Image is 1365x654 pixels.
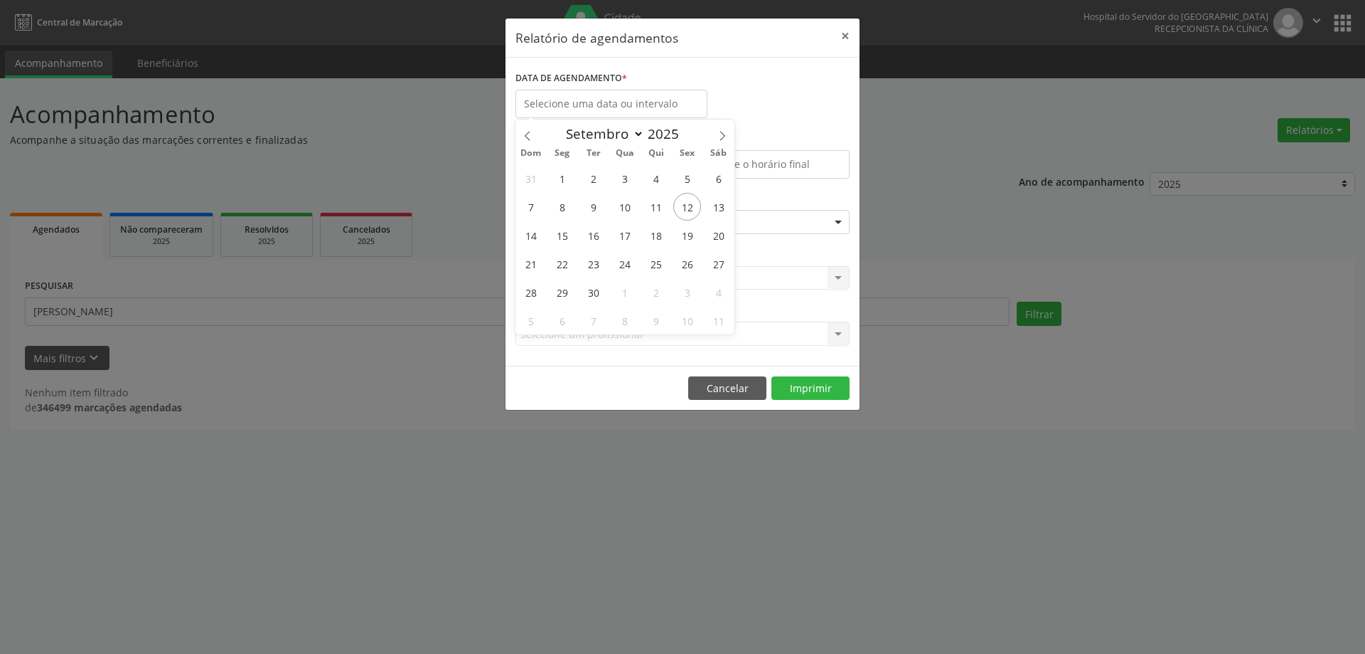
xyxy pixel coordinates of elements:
span: Ter [578,149,609,158]
input: Selecione o horário final [686,150,850,179]
span: Setembro 18, 2025 [642,221,670,249]
span: Setembro 27, 2025 [705,250,732,278]
span: Setembro 6, 2025 [705,164,732,192]
button: Imprimir [771,376,850,401]
span: Setembro 3, 2025 [611,164,638,192]
span: Setembro 10, 2025 [611,193,638,221]
span: Setembro 21, 2025 [517,250,545,278]
span: Outubro 9, 2025 [642,307,670,334]
span: Agosto 31, 2025 [517,164,545,192]
span: Outubro 3, 2025 [673,278,701,306]
span: Setembro 25, 2025 [642,250,670,278]
span: Setembro 29, 2025 [548,278,576,306]
span: Seg [547,149,578,158]
span: Outubro 1, 2025 [611,278,638,306]
span: Outubro 7, 2025 [579,307,607,334]
span: Outubro 2, 2025 [642,278,670,306]
span: Setembro 2, 2025 [579,164,607,192]
span: Setembro 1, 2025 [548,164,576,192]
span: Setembro 28, 2025 [517,278,545,306]
span: Setembro 30, 2025 [579,278,607,306]
span: Setembro 7, 2025 [517,193,545,221]
span: Qui [641,149,672,158]
span: Setembro 22, 2025 [548,250,576,278]
span: Setembro 17, 2025 [611,221,638,249]
span: Setembro 23, 2025 [579,250,607,278]
span: Outubro 5, 2025 [517,307,545,334]
span: Outubro 4, 2025 [705,278,732,306]
input: Year [644,125,691,143]
span: Sex [672,149,703,158]
span: Qua [609,149,641,158]
span: Setembro 19, 2025 [673,221,701,249]
h5: Relatório de agendamentos [515,28,678,47]
span: Setembro 26, 2025 [673,250,701,278]
span: Setembro 16, 2025 [579,221,607,249]
span: Setembro 15, 2025 [548,221,576,249]
label: DATA DE AGENDAMENTO [515,68,627,90]
span: Setembro 9, 2025 [579,193,607,221]
input: Selecione uma data ou intervalo [515,90,707,118]
span: Outubro 6, 2025 [548,307,576,334]
span: Sáb [703,149,734,158]
span: Setembro 4, 2025 [642,164,670,192]
span: Outubro 10, 2025 [673,307,701,334]
span: Setembro 5, 2025 [673,164,701,192]
span: Setembro 11, 2025 [642,193,670,221]
button: Close [831,19,860,53]
span: Outubro 8, 2025 [611,307,638,334]
button: Cancelar [688,376,766,401]
span: Outubro 11, 2025 [705,307,732,334]
span: Dom [515,149,547,158]
span: Setembro 14, 2025 [517,221,545,249]
span: Setembro 12, 2025 [673,193,701,221]
span: Setembro 20, 2025 [705,221,732,249]
select: Month [559,124,644,144]
span: Setembro 13, 2025 [705,193,732,221]
span: Setembro 8, 2025 [548,193,576,221]
label: ATÉ [686,128,850,150]
span: Setembro 24, 2025 [611,250,638,278]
